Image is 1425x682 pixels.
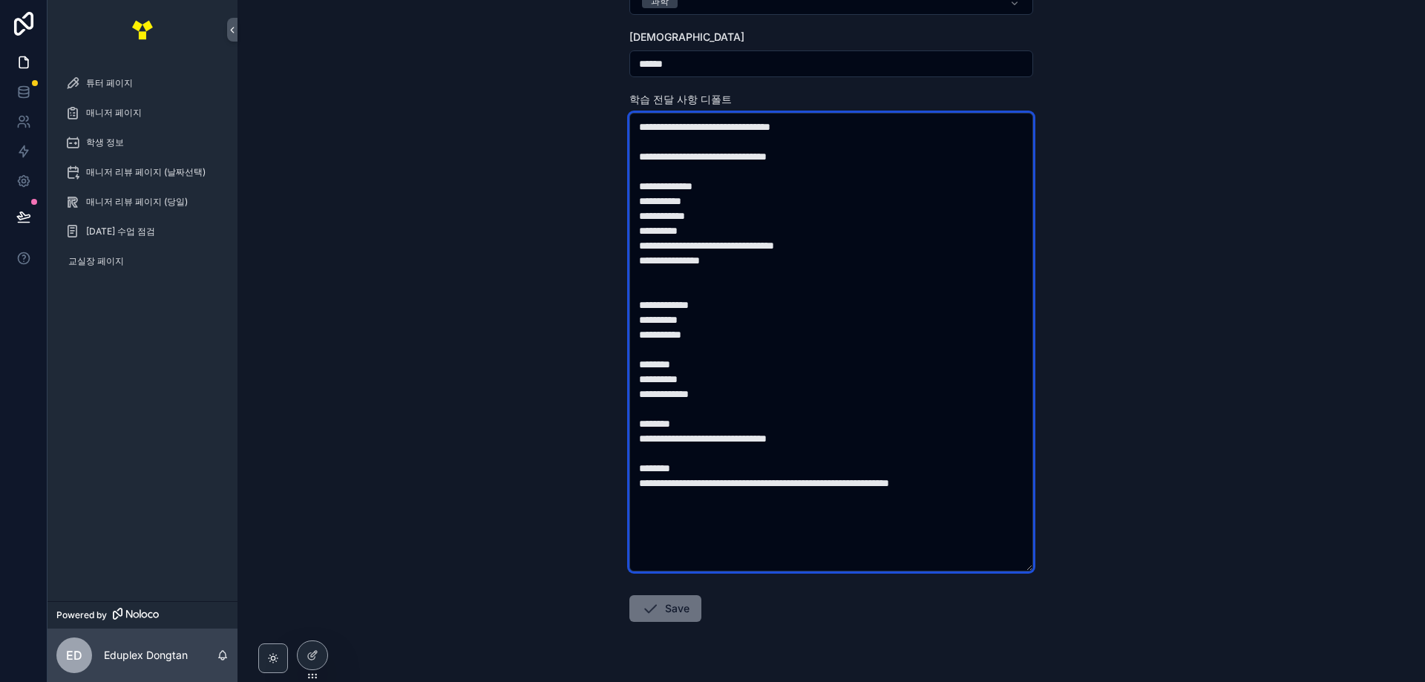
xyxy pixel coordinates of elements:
a: 튜터 페이지 [56,70,229,96]
span: Powered by [56,609,107,621]
div: scrollable content [47,59,237,294]
span: 학생 정보 [86,137,124,148]
a: 매니저 리뷰 페이지 (날짜선택) [56,159,229,186]
p: Eduplex Dongtan [104,648,188,663]
a: [DATE] 수업 점검 [56,218,229,245]
a: 매니저 리뷰 페이지 (당일) [56,188,229,215]
a: 매니저 페이지 [56,99,229,126]
span: 매니저 리뷰 페이지 (당일) [86,196,188,208]
img: App logo [131,18,154,42]
span: [DEMOGRAPHIC_DATA] [629,30,744,43]
button: Save [629,595,701,622]
a: 학생 정보 [56,129,229,156]
a: 교실장 페이지 [56,248,229,275]
span: 매니저 페이지 [86,107,142,119]
span: 교실장 페이지 [68,255,124,267]
span: [DATE] 수업 점검 [86,226,155,237]
span: 매니저 리뷰 페이지 (날짜선택) [86,166,206,178]
span: ED [66,646,82,664]
a: Powered by [47,601,237,629]
span: 학습 전달 사항 디폴트 [629,93,732,105]
span: 튜터 페이지 [86,77,133,89]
